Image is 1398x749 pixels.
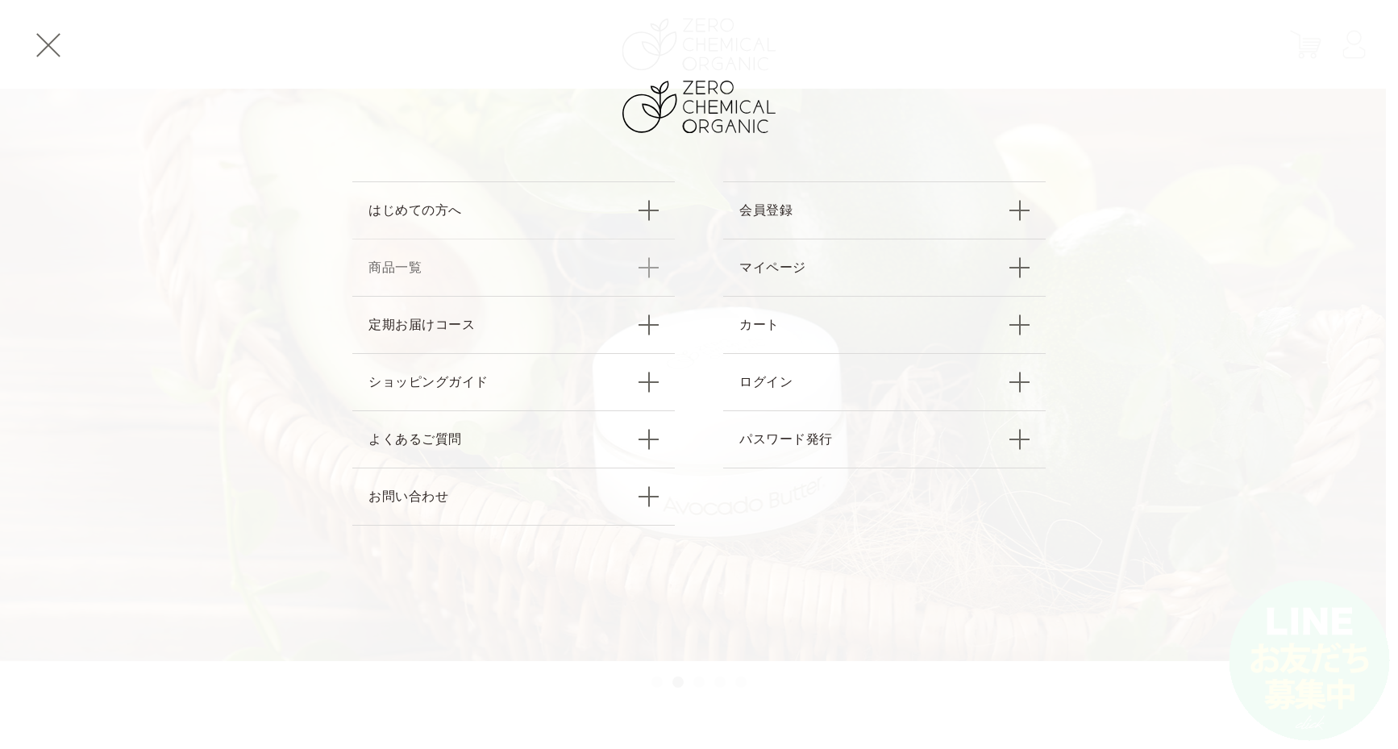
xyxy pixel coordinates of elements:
a: よくあるご質問 [352,410,675,468]
a: 定期お届けコース [352,296,675,353]
a: パスワード発行 [723,410,1046,468]
a: はじめての方へ [352,181,675,239]
a: ショッピングガイド [352,353,675,410]
img: ZERO CHEMICAL ORGANIC [622,81,776,133]
a: カート [723,296,1046,353]
a: 商品一覧 [352,239,675,296]
a: マイページ [723,239,1046,296]
a: 会員登録 [723,181,1046,239]
a: お問い合わせ [352,468,675,526]
a: ログイン [723,353,1046,410]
